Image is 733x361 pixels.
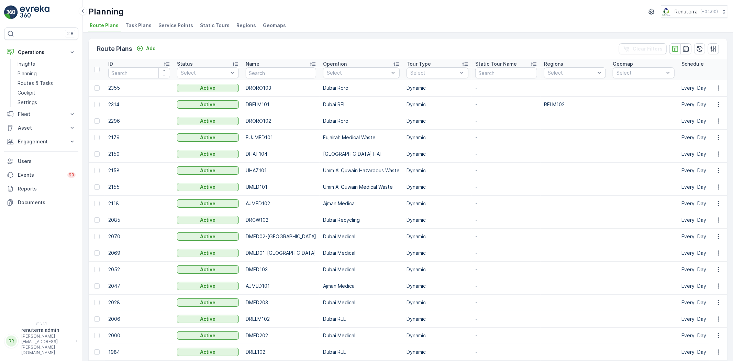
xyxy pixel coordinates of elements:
button: RRrenuterra.admin[PERSON_NAME][EMAIL_ADDRESS][PERSON_NAME][DOMAIN_NAME] [4,327,78,355]
p: Dynamic [407,200,468,207]
p: Reports [18,185,76,192]
p: Settings [18,99,37,106]
a: Users [4,154,78,168]
p: - [475,85,537,91]
p: Dubai Medical [323,299,400,306]
button: Active [177,183,239,191]
p: 2179 [108,134,170,141]
p: DRELM101 [246,101,316,108]
p: Dubai Recycling [323,217,400,223]
p: - [475,332,537,339]
div: Toggle Row Selected [94,168,100,173]
button: Active [177,117,239,125]
button: Active [177,298,239,307]
span: Static Tours [200,22,230,29]
button: Active [177,331,239,340]
p: Active [200,200,216,207]
p: Active [200,167,216,174]
p: Dubai Medical [323,233,400,240]
p: Asset [18,124,65,131]
span: Task Plans [125,22,152,29]
p: Dynamic [407,349,468,355]
p: 2155 [108,184,170,190]
p: Select [327,69,389,76]
button: Active [177,150,239,158]
p: DMED103 [246,266,316,273]
p: DRORO102 [246,118,316,124]
p: 2158 [108,167,170,174]
p: Select [548,69,595,76]
p: DMED202 [246,332,316,339]
p: - [475,200,537,207]
p: DRCW102 [246,217,316,223]
span: Service Points [158,22,193,29]
p: - [475,134,537,141]
p: 2159 [108,151,170,157]
button: Active [177,265,239,274]
button: Active [177,232,239,241]
img: logo_light-DOdMpM7g.png [20,6,49,19]
p: - [475,101,537,108]
div: Toggle Row Selected [94,250,100,256]
button: Active [177,133,239,142]
button: Active [177,166,239,175]
p: Dynamic [407,316,468,322]
div: Toggle Row Selected [94,300,100,305]
p: Dynamic [407,233,468,240]
div: Toggle Row Selected [94,234,100,239]
p: Dubai REL [323,349,400,355]
div: Toggle Row Selected [94,349,100,355]
p: Active [200,134,216,141]
p: renuterra.admin [21,327,73,333]
input: Search [108,67,170,78]
button: Clear Filters [619,43,667,54]
p: Documents [18,199,76,206]
p: Dynamic [407,283,468,289]
button: Active [177,100,239,109]
p: Schedule [681,61,704,67]
button: Active [177,315,239,323]
p: Active [200,266,216,273]
p: Fujairah Medical Waste [323,134,400,141]
p: Events [18,172,63,178]
p: Cockpit [18,89,35,96]
a: Cockpit [15,88,78,98]
button: Asset [4,121,78,135]
p: Active [200,217,216,223]
p: - [475,316,537,322]
input: Search [246,67,316,78]
p: Planning [18,70,37,77]
p: Active [200,101,216,108]
p: Dubai Medical [323,332,400,339]
p: - [475,151,537,157]
p: FUJMED101 [246,134,316,141]
div: Toggle Row Selected [94,316,100,322]
p: Geomap [613,61,633,67]
p: Routes & Tasks [18,80,53,87]
div: Toggle Row Selected [94,102,100,107]
p: 2296 [108,118,170,124]
p: 2047 [108,283,170,289]
p: Dubai REL [323,316,400,322]
p: - [475,233,537,240]
span: Route Plans [90,22,119,29]
p: Operations [18,49,65,56]
p: DMED02-[GEOGRAPHIC_DATA] [246,233,316,240]
p: Renuterra [675,8,698,15]
p: Dynamic [407,184,468,190]
p: ( +04:00 ) [700,9,718,14]
p: Select [617,69,664,76]
p: Fleet [18,111,65,118]
p: Ajman Medical [323,283,400,289]
p: Dynamic [407,101,468,108]
p: [GEOGRAPHIC_DATA] HAT [323,151,400,157]
p: ID [108,61,113,67]
p: 2006 [108,316,170,322]
p: Add [146,45,156,52]
p: Active [200,184,216,190]
p: - [475,283,537,289]
p: 2118 [108,200,170,207]
p: - [475,349,537,355]
input: Search [475,67,537,78]
p: 2052 [108,266,170,273]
